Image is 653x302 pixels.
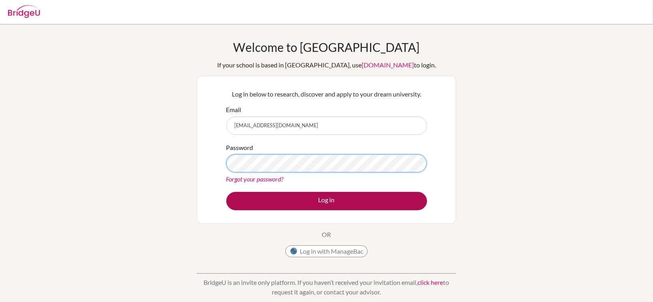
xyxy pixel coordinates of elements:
[322,230,331,239] p: OR
[226,89,427,99] p: Log in below to research, discover and apply to your dream university.
[226,105,241,114] label: Email
[233,40,420,54] h1: Welcome to [GEOGRAPHIC_DATA]
[197,278,456,297] p: BridgeU is an invite only platform. If you haven’t received your invitation email, to request it ...
[418,278,443,286] a: click here
[226,143,253,152] label: Password
[226,192,427,210] button: Log in
[362,61,414,69] a: [DOMAIN_NAME]
[217,60,436,70] div: If your school is based in [GEOGRAPHIC_DATA], use to login.
[8,5,40,18] img: Bridge-U
[285,245,368,257] button: Log in with ManageBac
[226,175,284,183] a: Forgot your password?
